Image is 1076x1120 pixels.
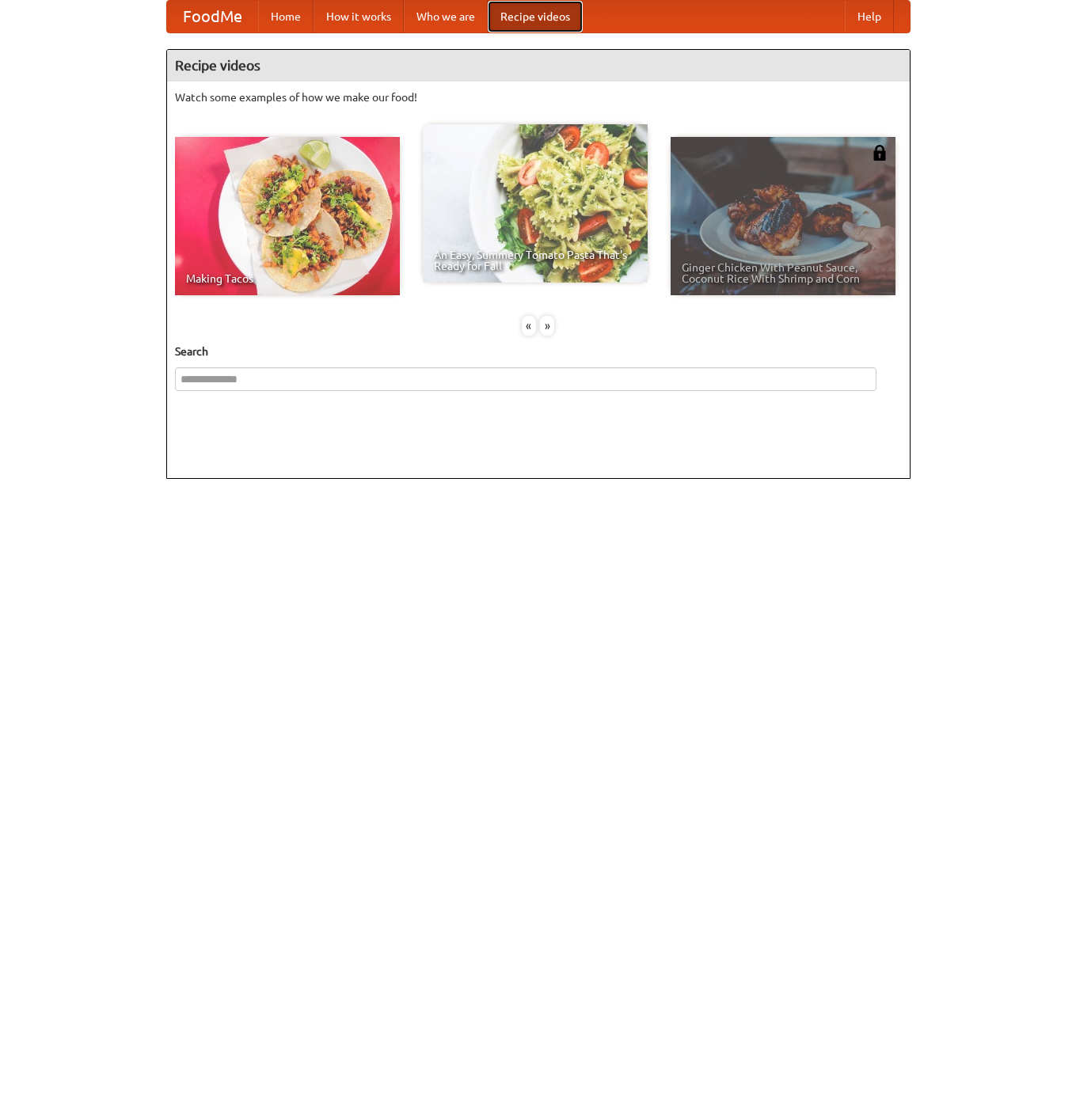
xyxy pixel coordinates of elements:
span: Making Tacos [186,273,389,284]
a: FoodMe [167,1,258,32]
h5: Search [175,344,902,359]
div: » [540,316,554,336]
a: Making Tacos [175,137,400,295]
a: How it works [314,1,404,32]
a: Recipe videos [488,1,583,32]
a: An Easy, Summery Tomato Pasta That's Ready for Fall [423,124,648,283]
img: 483408.png [872,145,888,161]
div: « [522,316,536,336]
a: Home [258,1,314,32]
h4: Recipe videos [167,50,910,82]
a: Who we are [404,1,488,32]
p: Watch some examples of how we make our food! [175,89,902,105]
a: Help [845,1,894,32]
span: An Easy, Summery Tomato Pasta That's Ready for Fall [434,249,637,271]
